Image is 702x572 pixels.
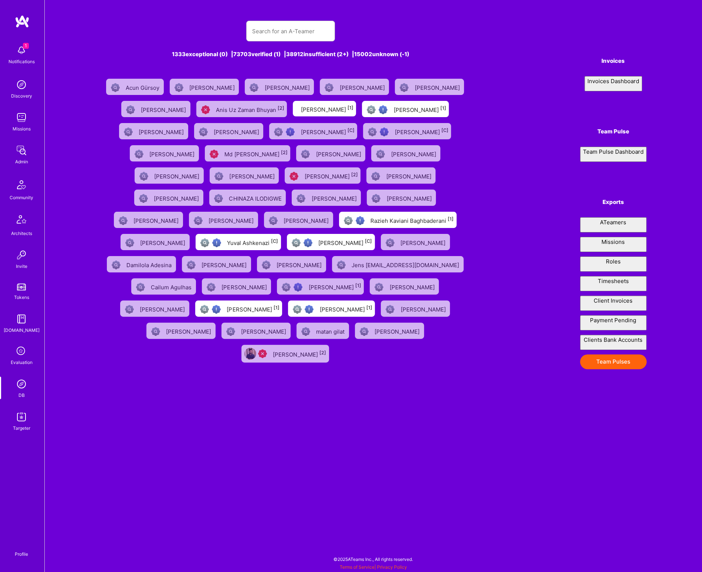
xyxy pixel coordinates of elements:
a: Not Scrubbed[PERSON_NAME] [317,76,392,98]
img: Unqualified [258,349,267,358]
img: Not Scrubbed [301,327,310,336]
a: Not ScrubbedJens [EMAIL_ADDRESS][DOMAIN_NAME] [329,253,467,275]
div: [PERSON_NAME] [154,193,200,202]
img: Not Scrubbed [151,327,160,336]
div: [PERSON_NAME] [241,326,288,336]
img: Not fully vetted [344,216,353,225]
div: [PERSON_NAME] [201,259,248,269]
div: 1333 exceptional (0) | 73703 verified (1) | 38912 insufficient (2+) | 15002 unknown (-1) [100,50,480,58]
div: [PERSON_NAME] [141,104,187,114]
img: tokens [17,283,26,290]
div: [PERSON_NAME] [304,171,357,180]
sup: [2] [281,150,287,155]
button: Roles [580,256,647,272]
div: [PERSON_NAME] [277,259,323,269]
div: [PERSON_NAME] [374,326,421,336]
img: High Potential User [356,216,364,225]
a: [PERSON_NAME][1] [290,98,359,120]
a: Not Scrubbed[PERSON_NAME] [191,120,266,142]
div: Md [PERSON_NAME] [224,149,287,158]
a: Not fully vettedHigh Potential User[PERSON_NAME][1] [285,297,378,320]
img: Not Scrubbed [269,216,278,225]
img: Not Scrubbed [374,283,383,292]
button: Clients Bank Accounts [580,335,647,350]
a: Not fully vettedHigh Potential UserRazieh Kaviani Baghbaderani[1] [336,209,459,231]
a: Not Scrubbedmatan gilat [294,320,352,342]
img: Architects [13,212,30,229]
div: [PERSON_NAME] [227,304,279,313]
div: Razieh Kaviani Baghbaderani [370,215,454,225]
sup: [1] [273,305,279,310]
div: [PERSON_NAME] [339,82,386,92]
a: Not Scrubbed[PERSON_NAME] [179,253,254,275]
img: Not Scrubbed [371,172,380,181]
div: [PERSON_NAME] [316,149,362,158]
a: User AvatarUnqualified[PERSON_NAME][2] [238,342,332,365]
a: Not Scrubbed[PERSON_NAME] [352,320,427,342]
div: [PERSON_NAME] [400,237,447,247]
img: Skill Targeter [14,409,29,424]
span: 1 [23,43,29,49]
img: Not Scrubbed [376,150,385,159]
img: Not Scrubbed [136,283,145,292]
div: Cailum Agulhas [151,282,193,291]
div: [PERSON_NAME] [318,237,372,247]
img: guide book [14,311,29,326]
img: Not Scrubbed [400,83,408,92]
img: High Potential User [303,238,312,247]
div: [PERSON_NAME] [319,304,372,313]
a: Privacy Policy [377,564,407,570]
div: Tokens [14,293,29,301]
img: Not Scrubbed [126,105,135,114]
a: Not Scrubbed[PERSON_NAME] [207,164,282,187]
div: Architects [11,229,32,237]
div: Notifications [9,58,35,65]
img: Not Scrubbed [111,83,120,92]
a: Not Scrubbed[PERSON_NAME] [242,76,317,98]
img: Not Scrubbed [125,238,134,247]
button: Payment Pending [580,315,647,330]
img: Admin Search [14,377,29,391]
img: Not Scrubbed [360,327,369,336]
a: Not fully vettedHigh Potential User[PERSON_NAME][C] [284,231,378,253]
img: Not Scrubbed [194,216,203,225]
sup: [2] [351,172,357,177]
sup: [1] [366,305,372,310]
button: Timesheets [580,276,647,291]
img: Not Scrubbed [119,216,128,225]
img: Unqualified [201,105,210,114]
img: Not Scrubbed [386,305,394,314]
a: Invoices Dashboard [580,76,647,91]
a: Not fully vettedHigh Potential User[PERSON_NAME][1] [274,275,367,297]
h4: Exports [580,199,647,205]
div: [PERSON_NAME] [301,104,353,113]
sup: [1] [448,216,454,222]
input: Search for an A-Teamer [252,22,329,41]
div: [PERSON_NAME] [386,193,433,202]
img: Not fully vetted [293,305,302,314]
img: Community [13,176,30,194]
button: Client Invoices [580,296,647,311]
div: DB [18,391,25,399]
div: [PERSON_NAME] [386,171,433,180]
img: High Potential User [286,127,295,136]
div: CHINAZA ILODIGWE [229,193,283,202]
span: | [340,564,407,570]
img: Not fully vetted [274,127,283,136]
sup: [2] [319,350,326,355]
div: [PERSON_NAME] [389,282,436,291]
div: [PERSON_NAME] [208,215,255,225]
a: Not Scrubbed[PERSON_NAME] [143,320,218,342]
div: [PERSON_NAME] [394,126,448,136]
sup: [1] [440,105,446,111]
a: Not fully vettedHigh Potential User[PERSON_NAME][C] [360,120,454,142]
sup: [C] [271,238,278,244]
img: Not Scrubbed [174,83,183,92]
img: Not Scrubbed [139,172,148,181]
div: Invite [16,262,27,270]
a: Not Scrubbed[PERSON_NAME] [261,209,336,231]
a: Not Scrubbed[PERSON_NAME] [289,187,364,209]
img: Not Scrubbed [337,261,346,269]
div: [PERSON_NAME] [140,304,186,313]
img: Not Scrubbed [124,127,133,136]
